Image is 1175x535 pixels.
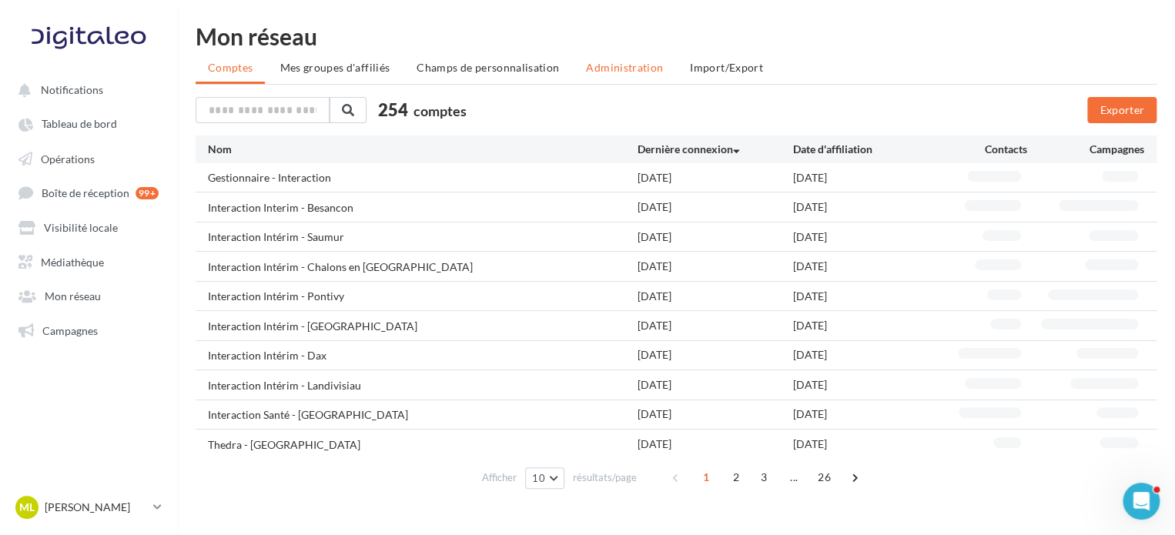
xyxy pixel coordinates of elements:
[782,465,806,490] span: ...
[413,102,467,119] span: comptes
[136,187,159,199] div: 99+
[586,61,663,74] span: Administration
[9,178,168,206] a: Boîte de réception 99+
[525,467,564,489] button: 10
[637,347,793,363] div: [DATE]
[12,493,165,522] a: ML [PERSON_NAME]
[793,347,949,363] div: [DATE]
[1123,483,1160,520] iframe: Intercom live chat
[41,255,104,268] span: Médiathèque
[573,470,637,485] span: résultats/page
[208,229,344,245] div: Interaction Intérim - Saumur
[637,436,793,452] div: [DATE]
[41,152,95,165] span: Opérations
[9,316,168,343] a: Campagnes
[694,465,718,490] span: 1
[793,142,949,157] div: Date d'affiliation
[417,61,559,74] span: Champs de personnalisation
[45,289,101,303] span: Mon réseau
[378,98,408,122] span: 254
[482,470,517,485] span: Afficher
[208,289,344,304] div: Interaction Intérim - Pontivy
[637,229,793,245] div: [DATE]
[637,289,793,304] div: [DATE]
[42,118,117,131] span: Tableau de bord
[208,407,408,423] div: Interaction Santé - [GEOGRAPHIC_DATA]
[9,144,168,172] a: Opérations
[793,436,949,452] div: [DATE]
[208,200,353,216] div: Interaction Interim - Besancon
[9,109,168,137] a: Tableau de bord
[793,259,949,274] div: [DATE]
[793,229,949,245] div: [DATE]
[19,500,35,515] span: ML
[196,25,1157,48] div: Mon réseau
[45,500,147,515] p: [PERSON_NAME]
[793,289,949,304] div: [DATE]
[532,472,545,484] span: 10
[752,465,776,490] span: 3
[208,142,637,157] div: Nom
[41,83,103,96] span: Notifications
[1087,97,1157,123] button: Exporter
[637,259,793,274] div: [DATE]
[793,377,949,393] div: [DATE]
[9,75,162,103] button: Notifications
[44,221,118,234] span: Visibilité locale
[637,377,793,393] div: [DATE]
[637,170,793,186] div: [DATE]
[793,406,949,422] div: [DATE]
[724,465,748,490] span: 2
[208,348,326,363] div: Interaction Intérim - Dax
[208,437,360,453] div: Thedra - [GEOGRAPHIC_DATA]
[812,465,837,490] span: 26
[208,259,473,275] div: Interaction Intérim - Chalons en [GEOGRAPHIC_DATA]
[793,318,949,333] div: [DATE]
[42,323,98,336] span: Campagnes
[9,247,168,275] a: Médiathèque
[208,378,361,393] div: Interaction Intérim - Landivisiau
[793,199,949,215] div: [DATE]
[690,61,763,74] span: Import/Export
[949,142,1027,157] div: Contacts
[637,199,793,215] div: [DATE]
[42,186,129,199] span: Boîte de réception
[1027,142,1144,157] div: Campagnes
[9,281,168,309] a: Mon réseau
[280,61,390,74] span: Mes groupes d'affiliés
[637,318,793,333] div: [DATE]
[208,319,417,334] div: Interaction Intérim - [GEOGRAPHIC_DATA]
[208,170,331,186] div: Gestionnaire - Interaction
[793,170,949,186] div: [DATE]
[637,406,793,422] div: [DATE]
[637,142,793,157] div: Dernière connexion
[9,212,168,240] a: Visibilité locale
